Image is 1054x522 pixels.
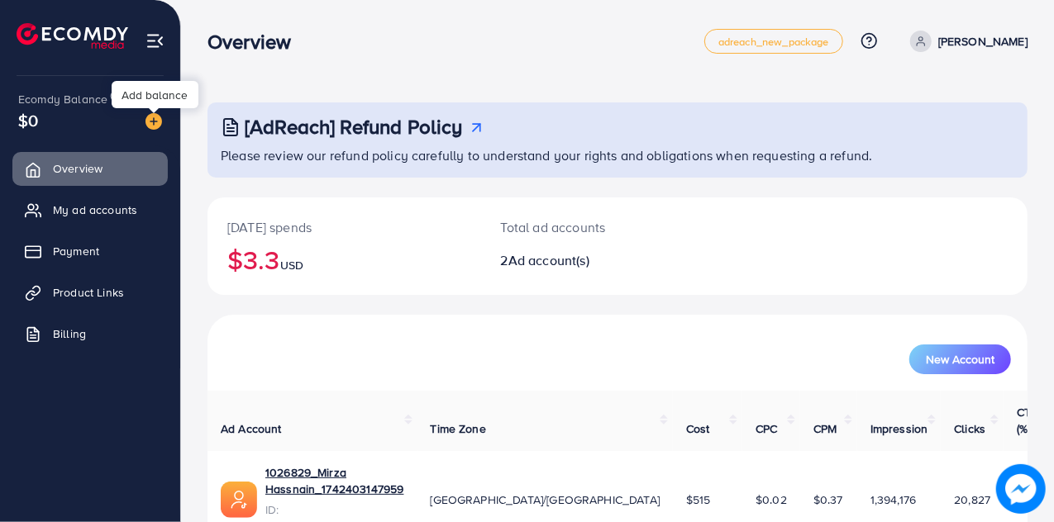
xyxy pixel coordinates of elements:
[870,491,916,508] span: 1,394,176
[996,464,1046,514] img: image
[280,257,303,273] span: USD
[954,491,990,508] span: 20,827
[145,31,165,50] img: menu
[207,30,304,54] h3: Overview
[227,244,461,275] h2: $3.3
[53,325,86,342] span: Billing
[221,145,1018,165] p: Please review our refund policy carefully to understand your rights and obligations when requesti...
[53,243,99,259] span: Payment
[909,344,1011,374] button: New Account
[501,253,666,268] h2: 2
[686,491,711,508] span: $515
[954,420,985,437] span: Clicks
[18,108,38,132] span: $0
[938,31,1028,51] p: [PERSON_NAME]
[53,284,124,301] span: Product Links
[265,464,404,498] a: 1026829_Mirza Hassnain_1742403147959
[112,81,198,108] div: Add balance
[12,276,168,309] a: Product Links
[53,160,103,177] span: Overview
[501,217,666,237] p: Total ad accounts
[926,354,994,365] span: New Account
[221,420,282,437] span: Ad Account
[227,217,461,237] p: [DATE] spends
[756,491,787,508] span: $0.02
[12,235,168,268] a: Payment
[12,152,168,185] a: Overview
[813,420,837,437] span: CPM
[12,193,168,226] a: My ad accounts
[53,202,137,218] span: My ad accounts
[145,113,162,130] img: image
[904,31,1028,52] a: [PERSON_NAME]
[756,420,777,437] span: CPC
[704,29,843,54] a: adreach_new_package
[17,23,128,49] img: logo
[221,482,257,518] img: ic-ads-acc.e4c84228.svg
[1017,404,1038,437] span: CTR (%)
[245,115,463,139] h3: [AdReach] Refund Policy
[813,491,843,508] span: $0.37
[686,420,710,437] span: Cost
[431,491,661,508] span: [GEOGRAPHIC_DATA]/[GEOGRAPHIC_DATA]
[18,91,107,107] span: Ecomdy Balance
[431,420,486,437] span: Time Zone
[870,420,928,437] span: Impression
[508,251,589,269] span: Ad account(s)
[12,317,168,350] a: Billing
[718,36,829,47] span: adreach_new_package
